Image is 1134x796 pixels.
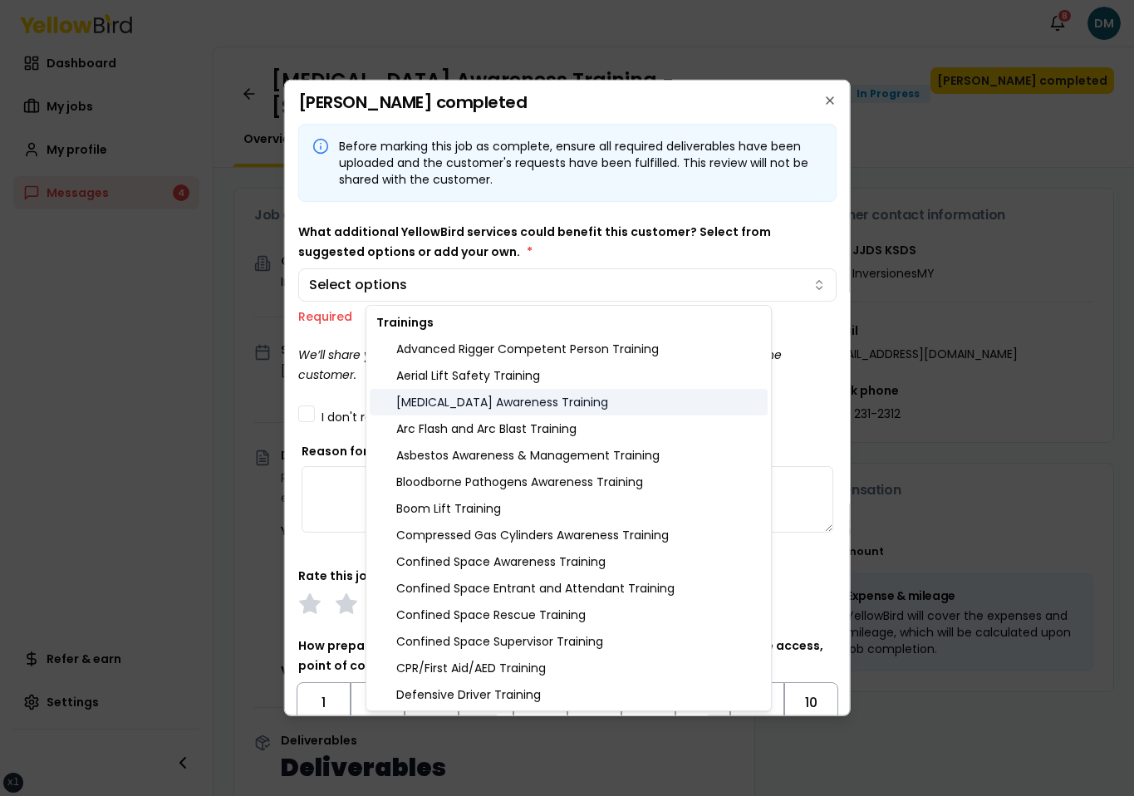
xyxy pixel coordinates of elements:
div: Compressed Gas Cylinders Awareness Training [370,522,768,548]
div: CPR/First Aid/AED Training [370,655,768,681]
div: Defensive Driver Training [370,681,768,708]
div: Confined Space Awareness Training [370,548,768,575]
div: Asbestos Awareness & Management Training [370,442,768,469]
div: Advanced Rigger Competent Person Training [370,336,768,362]
div: Boom Lift Training [370,495,768,522]
div: Confined Space Entrant and Attendant Training [370,575,768,602]
div: Aerial Lift Safety Training [370,362,768,389]
div: Bloodborne Pathogens Awareness Training [370,469,768,495]
div: Confined Space Rescue Training [370,602,768,628]
div: Arc Flash and Arc Blast Training [370,415,768,442]
div: Trainings [370,309,768,336]
div: Confined Space Supervisor Training [370,628,768,655]
div: [MEDICAL_DATA] Awareness Training [370,389,768,415]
